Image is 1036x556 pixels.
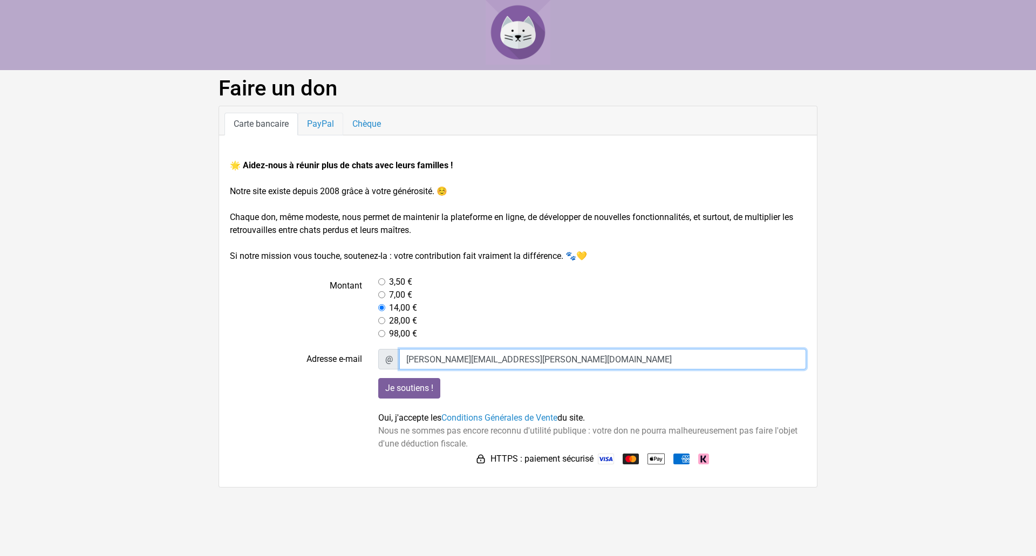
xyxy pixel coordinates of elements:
span: @ [378,349,400,369]
img: American Express [673,454,690,464]
a: Conditions Générales de Vente [441,413,557,423]
label: 98,00 € [389,327,417,340]
label: 28,00 € [389,314,417,327]
a: Carte bancaire [224,113,298,135]
label: 3,50 € [389,276,412,289]
form: Notre site existe depuis 2008 grâce à votre générosité. ☺️ Chaque don, même modeste, nous permet ... [230,159,806,468]
label: 14,00 € [389,301,417,314]
span: Oui, j'accepte les du site. [378,413,585,423]
a: PayPal [298,113,343,135]
label: Montant [222,276,370,340]
a: Chèque [343,113,390,135]
h1: Faire un don [219,75,817,101]
span: Nous ne sommes pas encore reconnu d'utilité publique : votre don ne pourra malheureusement pas fa... [378,425,798,449]
img: HTTPS : paiement sécurisé [475,454,486,464]
img: Visa [598,454,614,464]
label: Adresse e-mail [222,349,370,369]
input: Je soutiens ! [378,378,440,399]
label: 7,00 € [389,289,412,301]
span: HTTPS : paiement sécurisé [490,452,594,465]
img: Apple Pay [647,450,665,468]
img: Mastercard [623,454,639,464]
img: Klarna [698,454,709,464]
strong: 🌟 Aidez-nous à réunir plus de chats avec leurs familles ! [230,160,453,170]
